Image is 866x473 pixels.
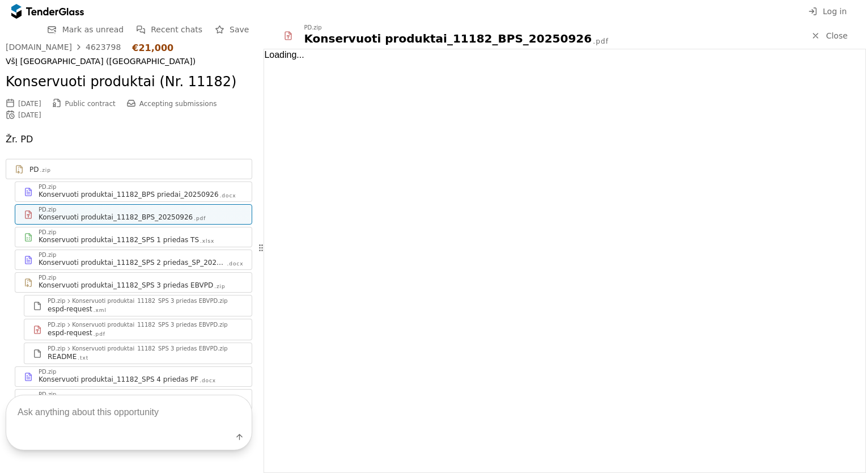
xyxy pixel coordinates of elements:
div: Konservuoti produktai_11182_BPS priedai_20250926 [39,190,219,199]
div: PD.zip [39,230,56,235]
button: Log in [805,5,850,19]
div: PD [29,165,39,174]
div: .docx [220,192,236,200]
div: Konservuoti produktai_11182_SPS 2 priedas_SP_20250926 [39,258,226,267]
span: Log in [823,7,847,16]
a: PD.zipKonservuoti produktai_11182_SPS 3 priedas EBVPD.zipespd-request.xml [24,295,252,316]
div: Konservuoti produktai_11182_SPS 3 priedas EBVPD.zip [72,346,227,352]
div: PD.zip [304,25,321,31]
div: PD.zip [39,184,56,190]
div: Konservuoti produktai_11182_SPS 3 priedas EBVPD.zip [72,298,227,304]
div: Konservuoti produktai_11182_BPS_20250926 [39,213,193,222]
div: Konservuoti produktai_11182_SPS 3 priedas EBVPD [39,281,213,290]
div: PD.zip [48,322,65,328]
div: PD.zip [39,252,56,258]
a: PD.zipKonservuoti produktai_11182_SPS 3 priedas EBVPD.zipREADME.txt [24,343,252,364]
span: Save [230,25,249,34]
div: Konservuoti produktai_11182_SPS 3 priedas EBVPD.zip [72,322,227,328]
div: 4623798 [86,43,121,51]
h2: Konservuoti produktai (Nr. 11182) [6,73,252,92]
span: Recent chats [151,25,202,34]
div: PD.zip [48,346,65,352]
div: .pdf [94,331,105,338]
div: Konservuoti produktai_11182_BPS_20250926 [304,31,592,47]
button: Mark as unread [44,23,128,37]
span: Close [826,31,847,40]
a: PD.zipKonservuoti produktai_11182_SPS 4 priedas PF.docx [15,366,252,387]
div: PD.zip [39,369,56,375]
div: .zip [40,167,50,174]
a: PD.zipKonservuoti produktai_11182_BPS priedai_20250926.docx [15,181,252,202]
div: .docx [227,260,244,268]
a: PD.zipKonservuoti produktai_11182_BPS_20250926.pdf [15,204,252,225]
div: .txt [78,354,88,362]
div: espd-request [48,328,92,337]
div: PD.zip [48,298,65,304]
a: Close [804,29,855,43]
div: .pdf [593,37,609,47]
div: Konservuoti produktai_11182_SPS 1 priedas TS [39,235,199,244]
div: PD.zip [39,207,56,213]
div: PD.zip [39,275,56,281]
a: PD.zip [6,159,252,179]
div: .xlsx [200,238,214,245]
button: Save [211,23,252,37]
div: .pdf [194,215,206,222]
div: [DOMAIN_NAME] [6,43,72,51]
div: .xml [94,307,107,314]
span: Accepting submissions [139,100,217,108]
div: espd-request [48,305,92,314]
div: [DATE] [18,100,41,108]
div: VšĮ [GEOGRAPHIC_DATA] ([GEOGRAPHIC_DATA]) [6,57,252,66]
div: .zip [214,283,225,290]
a: [DOMAIN_NAME]4623798 [6,43,121,52]
a: PD.zipKonservuoti produktai_11182_SPS 1 priedas TS.xlsx [15,227,252,247]
div: Loading... [264,49,865,472]
a: PD.zipKonservuoti produktai_11182_SPS 3 priedas EBVPD.zipespd-request.pdf [24,319,252,340]
span: Mark as unread [62,25,124,34]
div: README [48,352,77,361]
span: Public contract [65,100,116,108]
div: [DATE] [18,111,41,119]
p: Žr. PD [6,132,252,147]
button: Recent chats [133,23,206,37]
a: PD.zipKonservuoti produktai_11182_SPS 3 priedas EBVPD.zip [15,272,252,293]
a: PD.zipKonservuoti produktai_11182_SPS 2 priedas_SP_20250926.docx [15,250,252,270]
div: €21,000 [132,43,173,53]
